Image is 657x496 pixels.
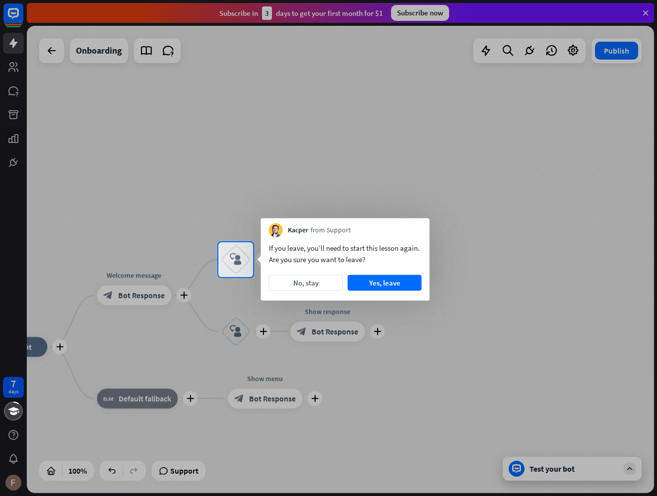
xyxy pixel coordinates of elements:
[288,225,308,235] span: Kacper
[230,254,242,266] i: block_user_input
[348,275,422,291] button: Yes, leave
[311,225,351,235] span: from Support
[8,4,38,34] button: Open LiveChat chat widget
[269,242,422,265] div: If you leave, you’ll need to start this lesson again. Are you sure you want to leave?
[269,275,343,291] button: No, stay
